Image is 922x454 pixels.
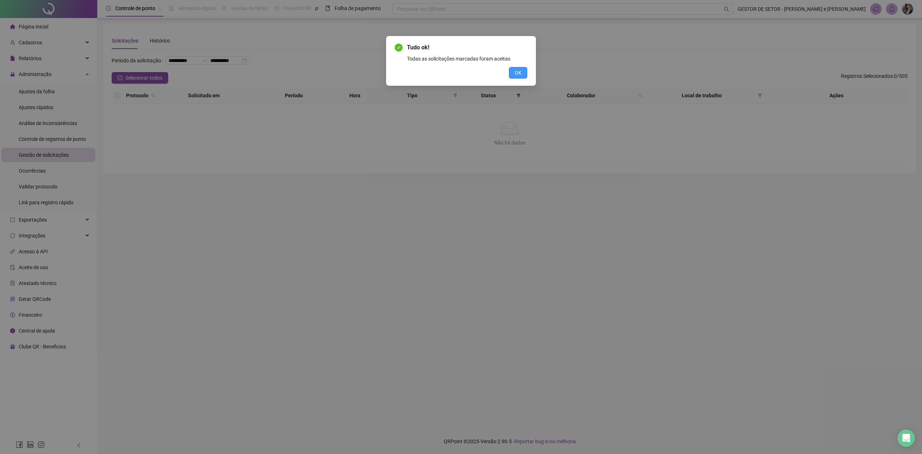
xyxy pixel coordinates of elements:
[395,44,403,52] span: check-circle
[898,429,915,447] div: Open Intercom Messenger
[509,67,527,79] button: OK
[407,55,527,63] div: Todas as solicitações marcadas foram aceitas
[407,43,527,52] span: Tudo ok!
[515,69,522,77] span: OK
